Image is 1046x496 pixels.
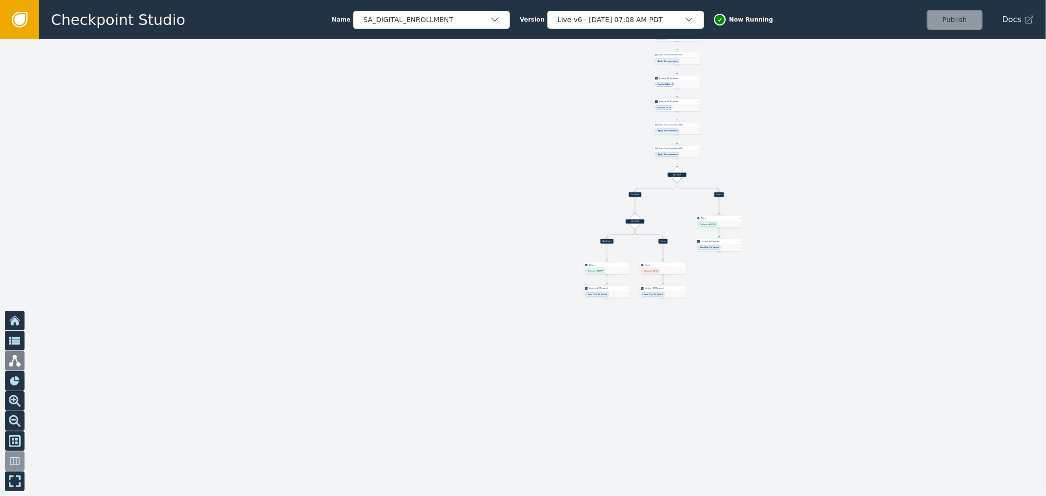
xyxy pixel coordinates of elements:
[658,106,671,109] span: Make EFX Call
[658,83,673,86] span: Equifax OAuth 2
[645,287,681,290] div: Custom API Request
[353,11,510,29] button: SA_DIGITAL_ENROLLMENT
[701,217,738,220] div: Allow
[558,15,684,25] div: Live v6 - [DATE] 07:08 AM PDT
[547,11,704,29] button: Live v6 - [DATE] 07:08 AM PDT
[626,219,644,223] div: DECISION
[659,100,695,103] div: Custom API Request
[601,239,614,244] div: Not Fraud
[520,15,545,24] span: Version
[659,147,695,150] div: Data Transformation: DTL
[658,60,678,63] span: Apply Transformation
[659,53,695,56] div: Data Transformation: DTL
[668,173,687,177] div: DECISION
[658,153,678,156] span: Apply Transformation
[588,293,607,296] span: Send Data To Splunk
[644,270,658,273] span: Decision: DENY
[51,9,185,31] span: Checkpoint Studio
[700,246,719,249] span: Send Data To Splunk
[588,270,604,273] span: Decision: ALLOW
[659,124,695,126] div: Data Transformation: DTL
[659,77,695,80] div: Custom API Request
[645,264,681,267] div: Deny
[1002,14,1021,25] span: Docs
[644,293,663,296] span: Send Data To Splunk
[629,192,641,197] div: No Errors
[659,239,668,244] div: Fraud
[332,15,351,24] span: Name
[729,15,773,24] span: Now Running
[589,264,625,267] div: Allow
[701,240,738,243] div: Custom API Request
[700,223,715,226] span: Decision: ALLOW
[589,287,625,290] div: Custom API Request
[658,129,678,132] span: Apply Transformation
[363,15,490,25] div: SA_DIGITAL_ENROLLMENT
[714,192,724,197] div: Errors
[1002,14,1034,25] a: Docs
